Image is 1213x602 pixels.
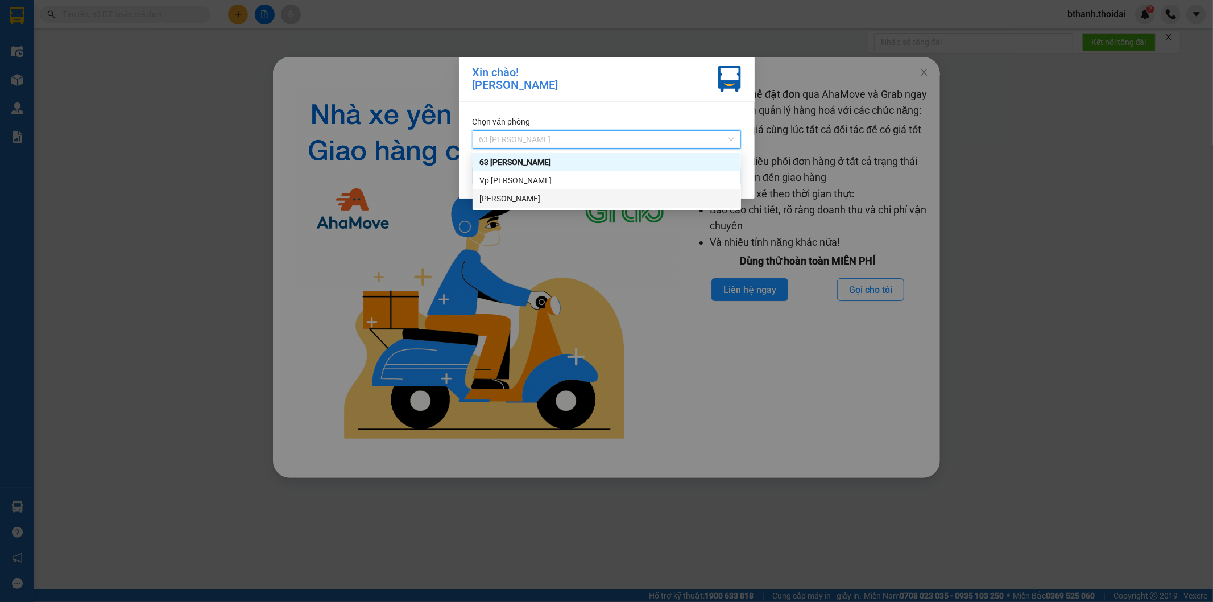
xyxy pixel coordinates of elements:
div: Chọn văn phòng [473,116,741,128]
div: 63 Trần Quang Tặng [473,153,741,171]
div: Vp [PERSON_NAME] [479,174,734,187]
div: Vp Lê Hoàn [473,171,741,189]
div: [PERSON_NAME] [479,192,734,205]
span: 63 Trần Quang Tặng [479,131,734,148]
img: vxr-icon [718,66,741,92]
div: Lý Nhân [473,189,741,208]
div: 63 [PERSON_NAME] [479,156,734,168]
div: Xin chào! [PERSON_NAME] [473,66,558,92]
